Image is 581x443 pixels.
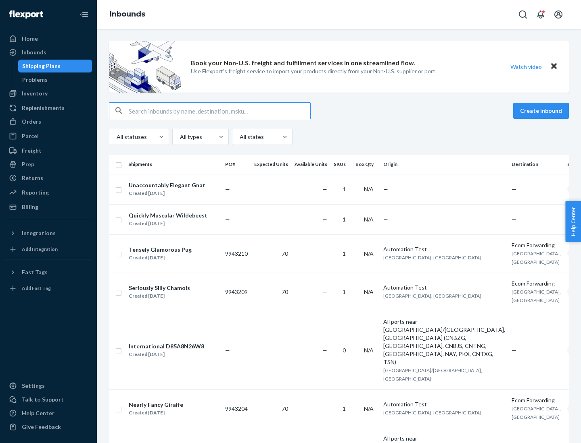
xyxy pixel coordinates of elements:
div: Ecom Forwarding [512,279,561,288]
div: Tensely Glamorous Pug [129,246,192,254]
button: Integrations [5,227,92,240]
a: Talk to Support [5,393,92,406]
input: Search inbounds by name, destination, msku... [129,103,310,119]
span: [GEOGRAPHIC_DATA], [GEOGRAPHIC_DATA] [512,289,561,303]
a: Shipping Plans [18,60,92,72]
div: Give Feedback [22,423,61,431]
div: Orders [22,118,41,126]
span: 1 [343,405,346,412]
span: N/A [364,405,374,412]
a: Inbounds [110,10,145,19]
span: 1 [343,288,346,295]
div: Returns [22,174,43,182]
div: Add Integration [22,246,58,253]
th: Shipments [125,155,222,174]
div: Integrations [22,229,56,237]
div: Unaccountably Elegant Gnat [129,181,205,189]
th: PO# [222,155,251,174]
a: Home [5,32,92,45]
span: — [512,186,516,193]
span: 0 [343,347,346,354]
span: — [322,347,327,354]
div: Inventory [22,89,48,97]
span: 1 [343,186,346,193]
th: Origin [380,155,508,174]
button: Close Navigation [76,6,92,23]
div: Talk to Support [22,395,64,404]
span: [GEOGRAPHIC_DATA], [GEOGRAPHIC_DATA] [512,250,561,265]
span: N/A [364,250,374,257]
span: [GEOGRAPHIC_DATA], [GEOGRAPHIC_DATA] [383,410,481,416]
div: Created [DATE] [129,409,183,417]
th: Box Qty [352,155,380,174]
div: Billing [22,203,38,211]
div: Fast Tags [22,268,48,276]
div: Reporting [22,188,49,197]
button: Open account menu [550,6,566,23]
span: — [225,347,230,354]
th: Destination [508,155,564,174]
button: Fast Tags [5,266,92,279]
div: Replenishments [22,104,65,112]
div: Created [DATE] [129,292,190,300]
span: [GEOGRAPHIC_DATA], [GEOGRAPHIC_DATA] [512,406,561,420]
th: Expected Units [251,155,291,174]
span: — [322,405,327,412]
img: Flexport logo [9,10,43,19]
div: Created [DATE] [129,350,204,358]
div: International D85A8N26W8 [129,342,204,350]
div: Quickly Muscular Wildebeest [129,211,207,219]
span: 70 [282,250,288,257]
button: Open Search Box [515,6,531,23]
a: Inventory [5,87,92,100]
span: — [383,186,388,193]
th: SKUs [330,155,352,174]
a: Help Center [5,407,92,420]
div: All ports near [GEOGRAPHIC_DATA]/[GEOGRAPHIC_DATA], [GEOGRAPHIC_DATA] (CNBZG, [GEOGRAPHIC_DATA], ... [383,318,505,366]
span: — [322,288,327,295]
button: Open notifications [533,6,549,23]
span: — [322,216,327,223]
div: Created [DATE] [129,219,207,228]
div: Created [DATE] [129,254,192,262]
a: Prep [5,158,92,171]
div: Ecom Forwarding [512,241,561,249]
span: [GEOGRAPHIC_DATA]/[GEOGRAPHIC_DATA], [GEOGRAPHIC_DATA] [383,367,482,382]
a: Settings [5,379,92,392]
div: Add Fast Tag [22,285,51,292]
input: All statuses [116,133,117,141]
a: Billing [5,201,92,213]
a: Inbounds [5,46,92,59]
span: [GEOGRAPHIC_DATA], [GEOGRAPHIC_DATA] [383,255,481,261]
div: Inbounds [22,48,46,56]
span: N/A [364,186,374,193]
span: — [512,347,516,354]
div: Seriously Silly Chamois [129,284,190,292]
button: Watch video [505,61,547,72]
button: Close [549,61,559,72]
span: — [383,216,388,223]
td: 9943204 [222,389,251,428]
a: Reporting [5,186,92,199]
span: N/A [364,347,374,354]
button: Help Center [565,201,581,242]
a: Add Integration [5,243,92,256]
td: 9943209 [222,273,251,311]
a: Replenishments [5,101,92,114]
th: Available Units [291,155,330,174]
div: Home [22,35,38,43]
p: Use Flexport’s freight service to import your products directly from your Non-U.S. supplier or port. [191,67,437,75]
span: — [322,186,327,193]
div: Automation Test [383,400,505,408]
span: 70 [282,405,288,412]
span: N/A [364,288,374,295]
div: Problems [22,76,48,84]
input: All types [179,133,180,141]
a: Freight [5,144,92,157]
td: 9943210 [222,234,251,273]
button: Create inbound [513,103,569,119]
p: Book your Non-U.S. freight and fulfillment services in one streamlined flow. [191,58,415,68]
span: 1 [343,250,346,257]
